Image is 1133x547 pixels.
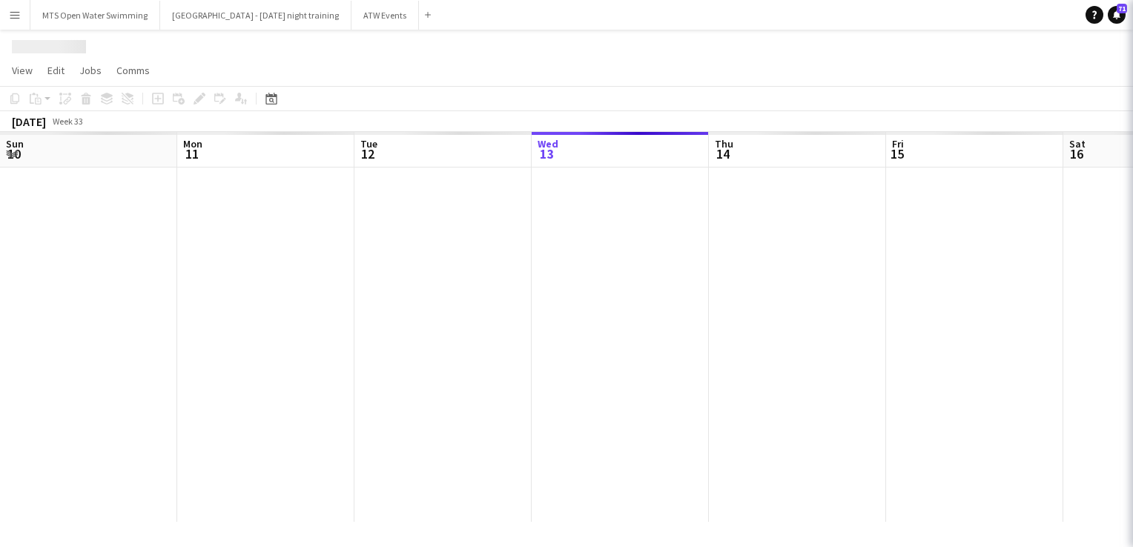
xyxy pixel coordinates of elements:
[360,137,377,150] span: Tue
[116,64,150,77] span: Comms
[160,1,351,30] button: [GEOGRAPHIC_DATA] - [DATE] night training
[4,145,24,162] span: 10
[6,137,24,150] span: Sun
[1067,145,1086,162] span: 16
[1108,6,1126,24] a: 71
[538,137,558,150] span: Wed
[47,64,65,77] span: Edit
[715,137,733,150] span: Thu
[181,145,202,162] span: 11
[6,61,39,80] a: View
[73,61,108,80] a: Jobs
[49,116,86,127] span: Week 33
[79,64,102,77] span: Jobs
[1069,137,1086,150] span: Sat
[1117,4,1127,13] span: 71
[535,145,558,162] span: 13
[892,137,904,150] span: Fri
[713,145,733,162] span: 14
[358,145,377,162] span: 12
[890,145,904,162] span: 15
[351,1,419,30] button: ATW Events
[12,64,33,77] span: View
[30,1,160,30] button: MTS Open Water Swimming
[12,114,46,129] div: [DATE]
[110,61,156,80] a: Comms
[42,61,70,80] a: Edit
[183,137,202,150] span: Mon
